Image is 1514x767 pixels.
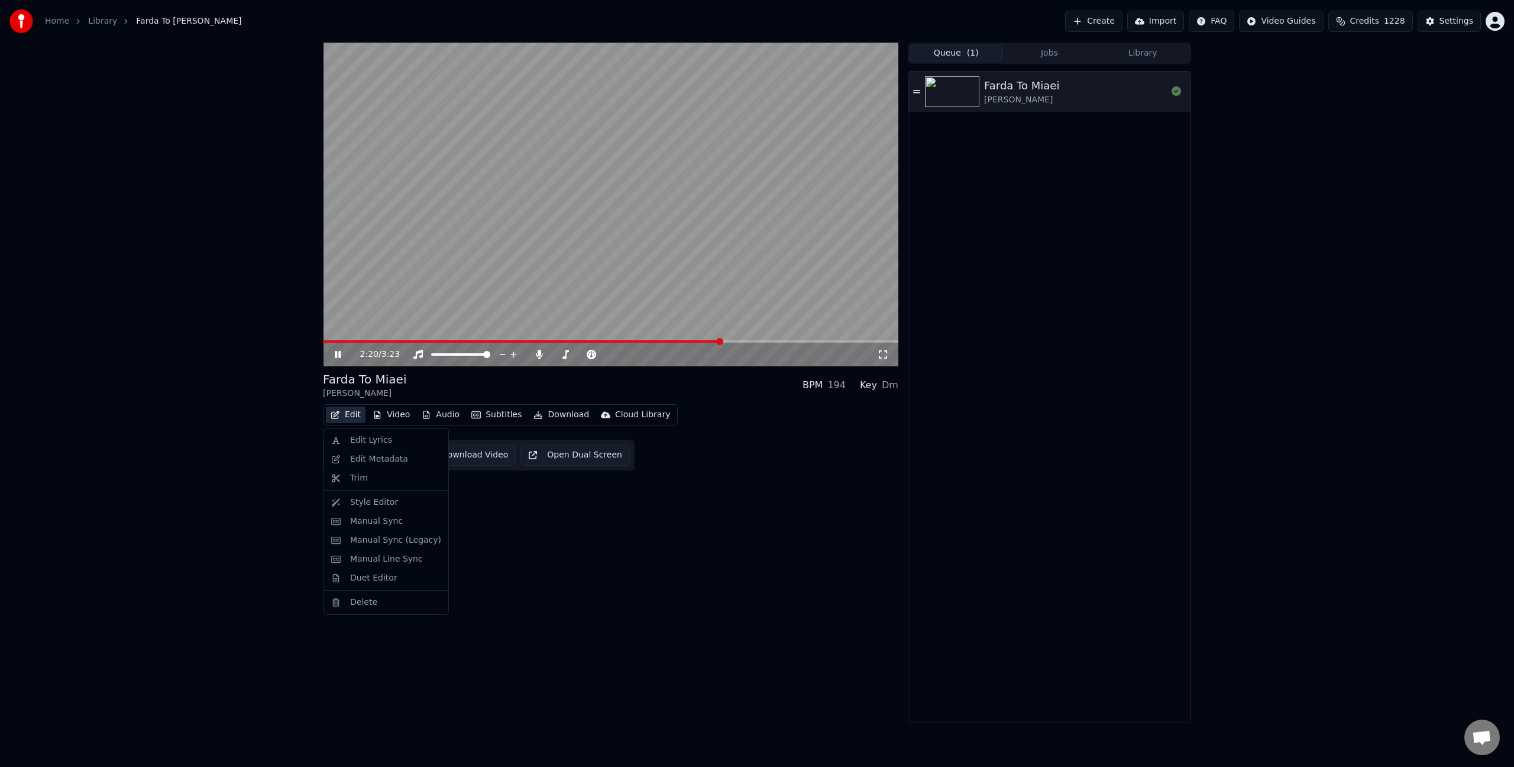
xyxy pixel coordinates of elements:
button: Open Dual Screen [520,444,630,466]
nav: breadcrumb [45,15,242,27]
div: Key [860,378,877,392]
div: Open chat [1464,720,1500,755]
img: youka [9,9,33,33]
div: [PERSON_NAME] [984,94,1059,106]
span: Credits [1350,15,1379,27]
div: Dm [882,378,898,392]
div: 194 [827,378,846,392]
button: Settings [1418,11,1481,32]
span: 3:23 [381,349,400,360]
button: Download Video [419,444,516,466]
a: Library [88,15,117,27]
div: Settings [1439,15,1473,27]
div: / [360,349,389,360]
button: Video Guides [1239,11,1323,32]
div: Manual Sync [350,515,403,527]
div: Manual Line Sync [350,553,423,565]
div: Duet Editor [350,572,397,584]
div: Delete [350,597,377,608]
div: Edit Lyrics [350,434,392,446]
div: Manual Sync (Legacy) [350,534,441,546]
button: Audio [417,407,464,423]
span: 1228 [1384,15,1405,27]
button: Video [368,407,415,423]
button: Create [1065,11,1122,32]
div: Trim [350,472,368,484]
span: 2:20 [360,349,378,360]
button: Import [1127,11,1184,32]
a: Home [45,15,69,27]
button: Edit [326,407,365,423]
div: Farda To Miaei [323,371,406,388]
div: Farda To Miaei [984,78,1059,94]
div: Style Editor [350,497,398,508]
span: ( 1 ) [967,47,979,59]
button: Queue [910,45,1003,62]
div: [PERSON_NAME] [323,388,406,399]
button: Library [1096,45,1189,62]
button: FAQ [1189,11,1234,32]
div: BPM [803,378,823,392]
div: Cloud Library [615,409,670,421]
button: Download [529,407,594,423]
button: Credits1228 [1328,11,1413,32]
button: Subtitles [467,407,526,423]
span: Farda To [PERSON_NAME] [136,15,241,27]
div: Edit Metadata [350,453,408,465]
button: Jobs [1003,45,1096,62]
